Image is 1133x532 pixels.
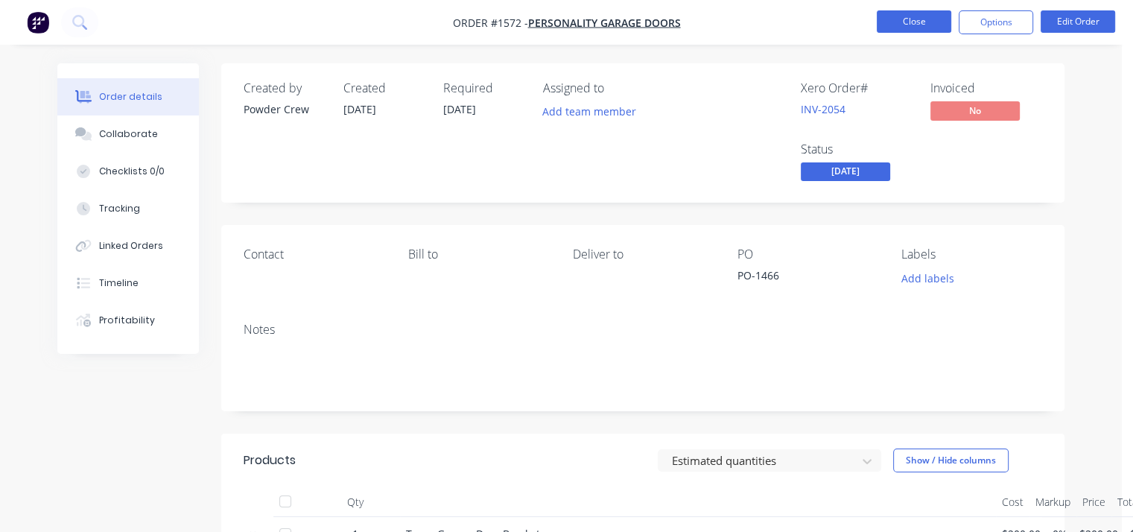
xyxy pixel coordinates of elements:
div: Cost [996,487,1029,517]
button: Add labels [893,267,962,288]
div: Bill to [408,247,549,262]
button: Checklists 0/0 [57,153,199,190]
div: Powder Crew [244,101,326,117]
button: Order details [57,78,199,115]
span: Order #1572 - [453,16,528,30]
a: INV-2054 [801,102,845,116]
button: Add team member [535,101,644,121]
button: Profitability [57,302,199,339]
button: Add team member [543,101,644,121]
div: Timeline [99,276,139,290]
div: Created by [244,81,326,95]
span: [DATE] [443,102,476,116]
span: No [930,101,1020,120]
div: Contact [244,247,384,262]
div: Checklists 0/0 [99,165,165,178]
div: Tracking [99,202,140,215]
a: Personality Garage Doors [528,16,681,30]
div: Status [801,142,913,156]
div: Products [244,452,296,469]
span: [DATE] [801,162,890,181]
div: PO-1466 [737,267,877,288]
button: Linked Orders [57,227,199,265]
button: [DATE] [801,162,890,185]
div: Assigned to [543,81,692,95]
button: Options [959,10,1033,34]
div: Order details [99,90,162,104]
div: PO [737,247,877,262]
div: Labels [901,247,1042,262]
div: Qty [311,487,400,517]
button: Timeline [57,265,199,302]
div: Required [443,81,525,95]
div: Profitability [99,314,155,327]
div: Created [343,81,425,95]
div: Invoiced [930,81,1042,95]
button: Close [877,10,951,33]
div: Price [1076,487,1111,517]
span: [DATE] [343,102,376,116]
button: Tracking [57,190,199,227]
button: Edit Order [1041,10,1115,33]
div: Notes [244,323,1042,337]
div: Deliver to [573,247,714,262]
img: Factory [27,11,49,34]
div: Xero Order # [801,81,913,95]
div: Markup [1029,487,1076,517]
div: Linked Orders [99,239,163,253]
button: Show / Hide columns [893,449,1009,472]
div: Collaborate [99,127,158,141]
button: Collaborate [57,115,199,153]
